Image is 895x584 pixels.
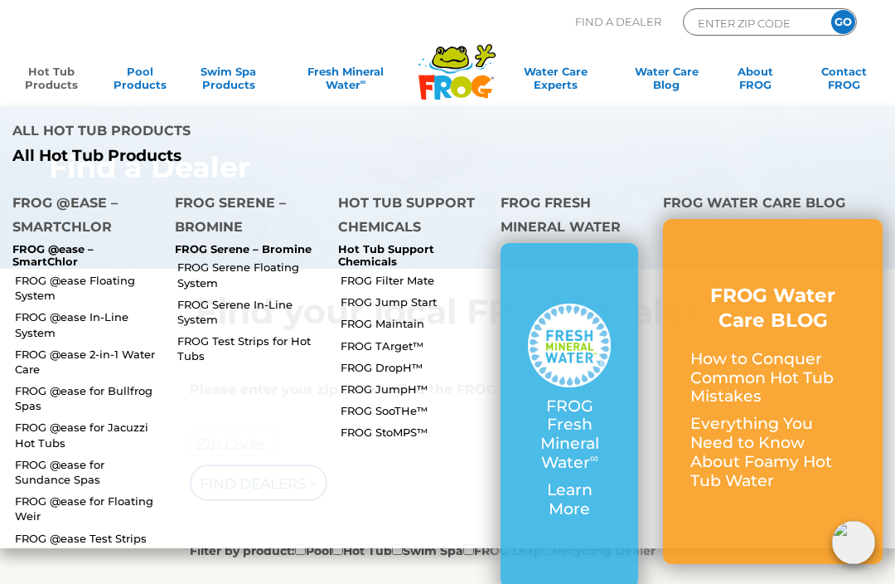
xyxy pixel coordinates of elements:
a: FROG JumpH™ [341,382,488,397]
img: openIcon [832,521,875,564]
a: FROG Fresh Mineral Water∞ Learn More [528,304,611,527]
a: FROG Water Care BLOG How to Conquer Common Hot Tub Mistakes Everything You Need to Know About Foa... [690,284,855,499]
label: Filter by product: Pool Hot Tub Swim Spa FROG Leap Recycling Dealer [190,541,656,559]
h4: Hot Tub Support Chemicals [338,191,476,243]
a: FROG Maintain [341,316,488,331]
a: FROG @ease Test Strips [15,531,162,546]
a: FROG @ease for Bullfrog Spas [15,383,162,413]
h4: FROG Fresh Mineral Water [501,191,638,243]
p: FROG Serene – Bromine [175,243,312,256]
p: Learn More [528,481,611,519]
sup: ∞ [360,77,366,86]
a: FROG @ease for Floating Weir [15,494,162,523]
a: AboutFROG [721,65,790,98]
a: Hot Tub Support Chemicals [338,242,434,269]
a: FROG @ease In-Line System [15,309,162,339]
a: FROG StoMPS™ [341,425,488,440]
a: FROG Filter Mate [341,273,488,288]
input: Filter by product:PoolHot TubSwim SpaFROG LeapRecycling Dealer [295,544,306,555]
input: GO [831,10,855,34]
input: Zip Code Form [696,13,808,32]
h4: All Hot Tub Products [12,119,435,147]
input: Filter by product:PoolHot TubSwim SpaFROG LeapRecycling Dealer [463,544,474,555]
h4: FROG Water Care Blog [663,191,883,219]
a: Hot TubProducts [17,65,85,98]
a: FROG Serene Floating System [177,260,325,290]
a: PoolProducts [105,65,174,98]
a: All Hot Tub Products [12,147,435,166]
a: FROG TArget™ [341,338,488,353]
a: Swim SpaProducts [194,65,263,98]
h4: FROG @ease – SmartChlor [12,191,150,243]
a: FROG @ease for Sundance Spas [15,457,162,487]
h3: FROG Water Care BLOG [690,284,855,333]
a: Fresh MineralWater∞ [283,65,409,98]
p: How to Conquer Common Hot Tub Mistakes [690,350,855,406]
input: Filter by product:PoolHot TubSwim SpaFROG LeapRecycling Dealer [332,544,343,555]
a: FROG Test Strips for Hot Tubs [177,333,325,363]
a: FROG @ease 2-in-1 Water Care [15,347,162,377]
a: FROG @ease Floating System [15,273,162,303]
p: FROG Fresh Mineral Water [528,397,611,473]
p: Everything You Need to Know About Foamy Hot Tub Water [690,415,855,490]
sup: ∞ [590,450,598,465]
a: Water CareExperts [499,65,612,98]
h4: FROG Serene – Bromine [175,191,312,243]
a: FROG Serene In-Line System [177,297,325,327]
p: FROG @ease – SmartChlor [12,243,150,269]
a: FROG @ease for Jacuzzi Hot Tubs [15,420,162,450]
a: FROG DropH™ [341,360,488,375]
input: Filter by product:PoolHot TubSwim SpaFROG LeapRecycling Dealer [392,544,403,555]
p: Find A Dealer [575,8,661,36]
a: FROG SooTHe™ [341,403,488,418]
a: ContactFROG [810,65,878,98]
a: FROG Jump Start [341,294,488,309]
a: Water CareBlog [632,65,701,98]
